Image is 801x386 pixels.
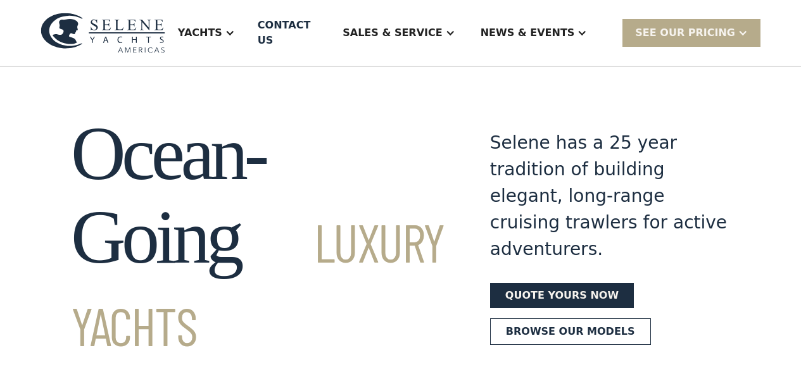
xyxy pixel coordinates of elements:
img: logo [41,13,165,53]
span: Luxury Yachts [71,209,445,357]
div: News & EVENTS [468,8,600,58]
div: Sales & Service [330,8,467,58]
div: Selene has a 25 year tradition of building elegant, long-range cruising trawlers for active adven... [490,130,730,263]
div: SEE Our Pricing [622,19,760,46]
a: Quote yours now [490,283,634,308]
div: Contact US [258,18,320,48]
div: Yachts [165,8,248,58]
h1: Ocean-Going [71,112,445,363]
div: Sales & Service [343,25,442,40]
a: Browse our models [490,318,651,345]
div: News & EVENTS [481,25,575,40]
div: Yachts [178,25,222,40]
div: SEE Our Pricing [635,25,735,40]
